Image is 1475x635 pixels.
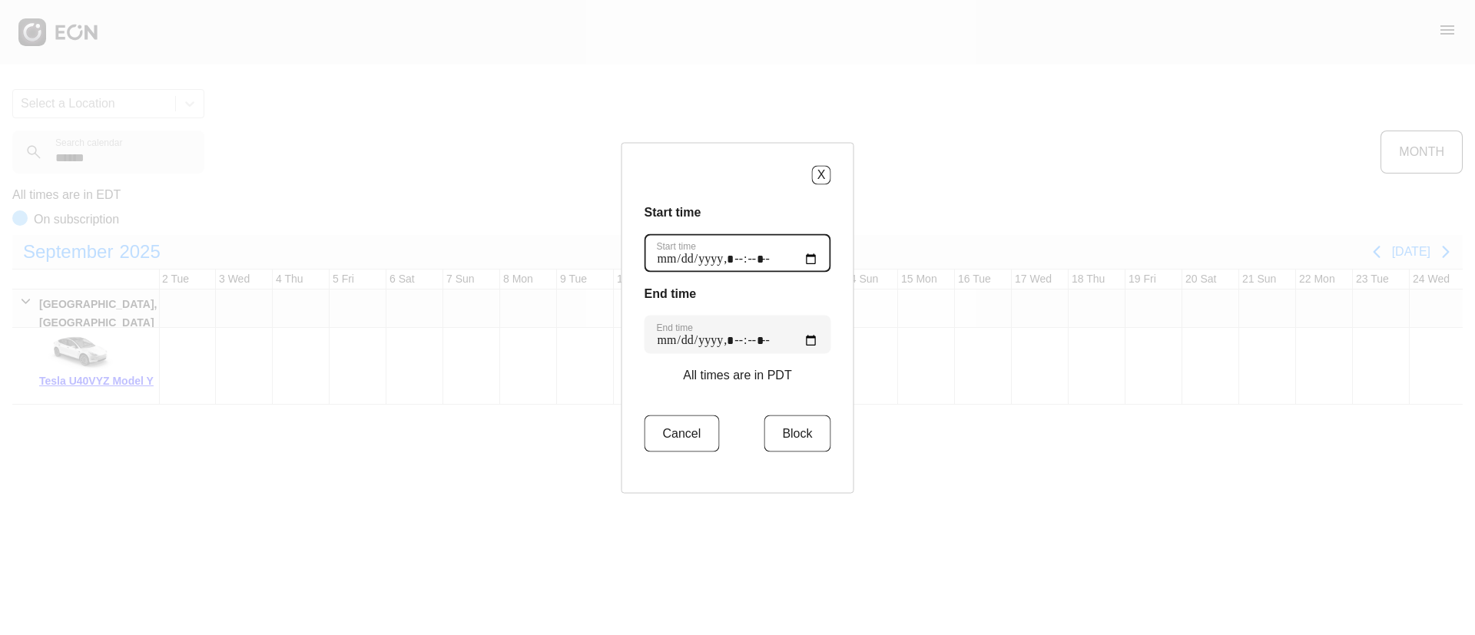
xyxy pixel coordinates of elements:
label: End time [657,321,693,333]
h3: End time [645,284,831,303]
button: X [812,165,831,184]
button: Cancel [645,415,720,451]
p: All times are in PDT [683,365,791,384]
h3: Start time [645,203,831,221]
button: Block [764,415,830,451]
label: Start time [657,240,696,252]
